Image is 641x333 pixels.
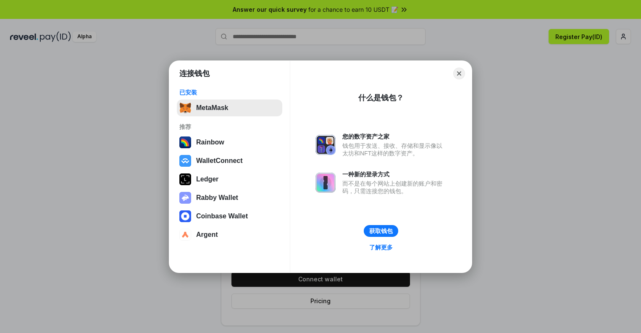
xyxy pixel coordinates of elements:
div: 获取钱包 [369,227,393,235]
img: svg+xml,%3Csvg%20width%3D%22120%22%20height%3D%22120%22%20viewBox%3D%220%200%20120%20120%22%20fil... [179,136,191,148]
div: 而不是在每个网站上创建新的账户和密码，只需连接您的钱包。 [342,180,447,195]
div: 推荐 [179,123,280,131]
div: 什么是钱包？ [358,93,404,103]
button: Argent [177,226,282,243]
div: 已安装 [179,89,280,96]
h1: 连接钱包 [179,68,210,79]
button: Coinbase Wallet [177,208,282,225]
img: svg+xml,%3Csvg%20width%3D%2228%22%20height%3D%2228%22%20viewBox%3D%220%200%2028%2028%22%20fill%3D... [179,229,191,241]
img: svg+xml,%3Csvg%20xmlns%3D%22http%3A%2F%2Fwww.w3.org%2F2000%2Fsvg%22%20fill%3D%22none%22%20viewBox... [315,173,336,193]
div: Ledger [196,176,218,183]
div: Argent [196,231,218,239]
div: 一种新的登录方式 [342,170,447,178]
div: 您的数字资产之家 [342,133,447,140]
button: Close [453,68,465,79]
div: 钱包用于发送、接收、存储和显示像以太坊和NFT这样的数字资产。 [342,142,447,157]
div: Rainbow [196,139,224,146]
button: 获取钱包 [364,225,398,237]
img: svg+xml,%3Csvg%20fill%3D%22none%22%20height%3D%2233%22%20viewBox%3D%220%200%2035%2033%22%20width%... [179,102,191,114]
img: svg+xml,%3Csvg%20xmlns%3D%22http%3A%2F%2Fwww.w3.org%2F2000%2Fsvg%22%20fill%3D%22none%22%20viewBox... [179,192,191,204]
a: 了解更多 [364,242,398,253]
button: Rabby Wallet [177,189,282,206]
button: Rainbow [177,134,282,151]
img: svg+xml,%3Csvg%20width%3D%2228%22%20height%3D%2228%22%20viewBox%3D%220%200%2028%2028%22%20fill%3D... [179,155,191,167]
div: Rabby Wallet [196,194,238,202]
div: WalletConnect [196,157,243,165]
div: MetaMask [196,104,228,112]
button: WalletConnect [177,152,282,169]
button: MetaMask [177,100,282,116]
img: svg+xml,%3Csvg%20width%3D%2228%22%20height%3D%2228%22%20viewBox%3D%220%200%2028%2028%22%20fill%3D... [179,210,191,222]
div: 了解更多 [369,244,393,251]
img: svg+xml,%3Csvg%20xmlns%3D%22http%3A%2F%2Fwww.w3.org%2F2000%2Fsvg%22%20width%3D%2228%22%20height%3... [179,173,191,185]
img: svg+xml,%3Csvg%20xmlns%3D%22http%3A%2F%2Fwww.w3.org%2F2000%2Fsvg%22%20fill%3D%22none%22%20viewBox... [315,135,336,155]
button: Ledger [177,171,282,188]
div: Coinbase Wallet [196,212,248,220]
